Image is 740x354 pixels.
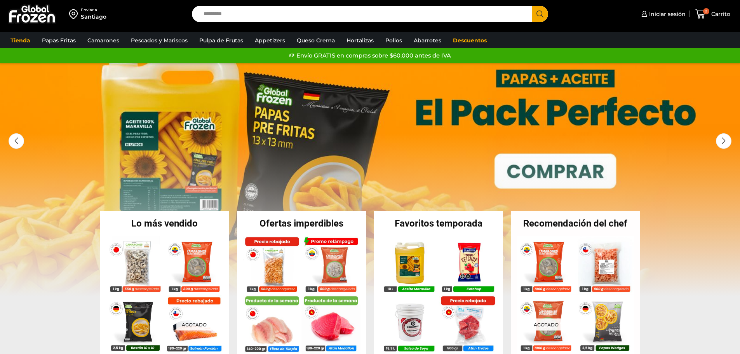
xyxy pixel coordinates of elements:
[38,33,80,48] a: Papas Fritas
[195,33,247,48] a: Pulpa de Frutas
[251,33,289,48] a: Appetizers
[69,7,81,21] img: address-field-icon.svg
[7,33,34,48] a: Tienda
[709,10,730,18] span: Carrito
[693,5,732,23] a: 0 Carrito
[449,33,491,48] a: Descuentos
[532,6,548,22] button: Search button
[237,219,366,228] h2: Ofertas imperdibles
[176,319,212,331] p: Agotado
[81,7,106,13] div: Enviar a
[511,219,640,228] h2: Recomendación del chef
[716,133,731,149] div: Next slide
[703,8,709,14] span: 0
[381,33,406,48] a: Pollos
[528,319,564,331] p: Agotado
[410,33,445,48] a: Abarrotes
[647,10,686,18] span: Iniciar sesión
[100,219,230,228] h2: Lo más vendido
[343,33,378,48] a: Hortalizas
[374,219,503,228] h2: Favoritos temporada
[81,13,106,21] div: Santiago
[639,6,686,22] a: Iniciar sesión
[293,33,339,48] a: Queso Crema
[84,33,123,48] a: Camarones
[127,33,192,48] a: Pescados y Mariscos
[9,133,24,149] div: Previous slide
